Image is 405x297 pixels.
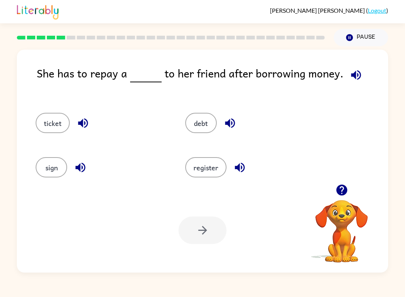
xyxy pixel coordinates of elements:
img: Literably [17,3,58,20]
button: Pause [334,29,388,46]
video: Your browser must support playing .mp4 files to use Literably. Please try using another browser. [304,188,379,264]
div: She has to repay a to her friend after borrowing money. [37,65,388,98]
button: register [185,157,226,177]
a: Logout [368,7,386,14]
div: ( ) [270,7,388,14]
span: [PERSON_NAME] [PERSON_NAME] [270,7,366,14]
button: debt [185,113,217,133]
button: sign [36,157,67,177]
button: ticket [36,113,70,133]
